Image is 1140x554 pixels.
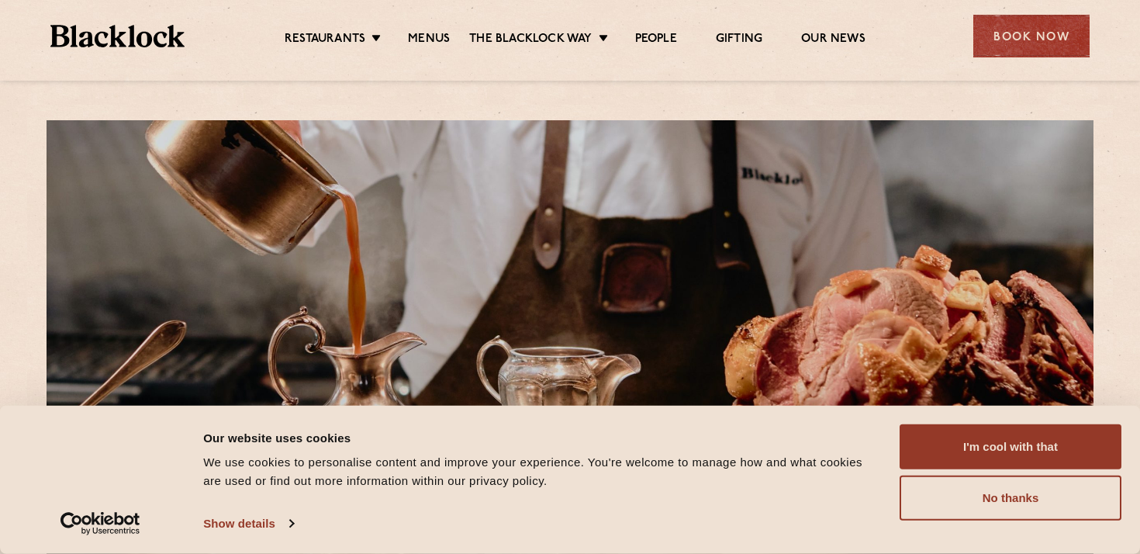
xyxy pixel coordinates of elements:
a: Our News [801,32,865,49]
a: Show details [203,512,293,535]
img: BL_Textured_Logo-footer-cropped.svg [50,25,185,47]
button: I'm cool with that [900,424,1121,469]
a: People [635,32,677,49]
div: We use cookies to personalise content and improve your experience. You're welcome to manage how a... [203,453,882,490]
div: Book Now [973,15,1090,57]
div: Our website uses cookies [203,428,882,447]
a: Restaurants [285,32,365,49]
a: Usercentrics Cookiebot - opens in a new window [33,512,168,535]
a: The Blacklock Way [469,32,592,49]
a: Gifting [716,32,762,49]
button: No thanks [900,476,1121,521]
a: Menus [408,32,450,49]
